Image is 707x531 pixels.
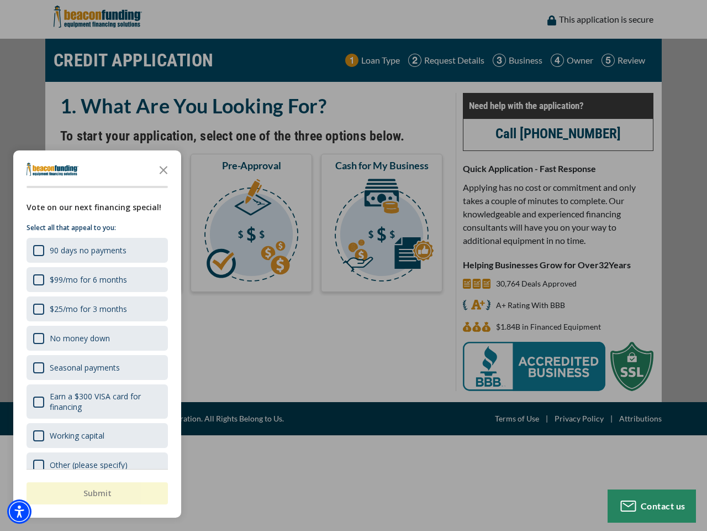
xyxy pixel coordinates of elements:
img: Company logo [27,163,78,176]
div: Accessibility Menu [7,499,31,524]
div: Vote on our next financing special! [27,201,168,214]
div: Seasonal payments [50,362,120,373]
div: No money down [50,333,110,343]
button: Close the survey [152,158,175,180]
div: $99/mo for 6 months [50,274,127,285]
div: Survey [13,150,181,518]
div: Seasonal payments [27,355,168,380]
span: Contact us [641,501,685,511]
div: Working capital [50,430,104,441]
button: Submit [27,482,168,504]
div: Other (please specify) [27,452,168,477]
div: Working capital [27,423,168,448]
div: $25/mo for 3 months [27,296,168,321]
div: Earn a $300 VISA card for financing [50,391,161,412]
div: 90 days no payments [27,238,168,263]
div: 90 days no payments [50,245,126,256]
p: Select all that appeal to you: [27,222,168,233]
div: $99/mo for 6 months [27,267,168,292]
div: Earn a $300 VISA card for financing [27,384,168,419]
button: Contact us [608,490,696,523]
div: Other (please specify) [50,460,128,470]
div: No money down [27,326,168,351]
div: $25/mo for 3 months [50,304,127,314]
